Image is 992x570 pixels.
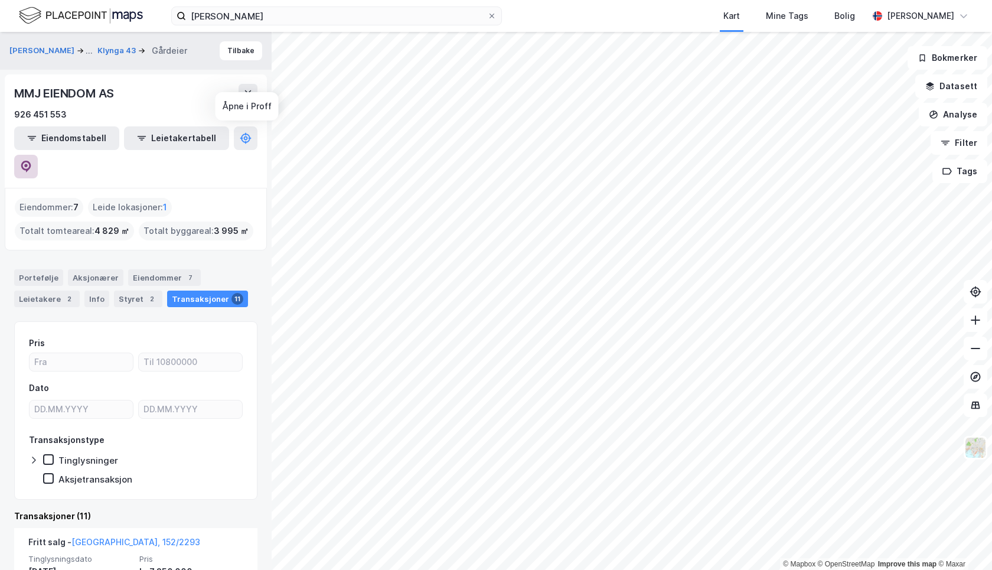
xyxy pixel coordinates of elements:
[783,560,815,568] a: Mapbox
[29,336,45,350] div: Pris
[14,108,67,122] div: 926 451 553
[94,224,129,238] span: 4 829 ㎡
[167,291,248,307] div: Transaksjoner
[146,293,158,305] div: 2
[964,437,987,459] img: Z
[766,9,808,23] div: Mine Tags
[139,554,243,564] span: Pris
[152,44,187,58] div: Gårdeier
[231,293,243,305] div: 11
[86,44,93,58] div: ...
[878,560,936,568] a: Improve this map
[124,126,229,150] button: Leietakertabell
[139,400,242,418] input: DD.MM.YYYY
[915,74,987,98] button: Datasett
[184,272,196,284] div: 7
[139,353,242,371] input: Til 10800000
[15,198,83,217] div: Eiendommer :
[15,222,134,240] div: Totalt tomteareal :
[97,45,138,57] button: Klynga 43
[887,9,954,23] div: [PERSON_NAME]
[28,554,132,564] span: Tinglysningsdato
[63,293,75,305] div: 2
[29,433,105,447] div: Transaksjonstype
[128,269,201,286] div: Eiendommer
[14,84,116,103] div: MMJ EIENDOM AS
[88,198,172,217] div: Leide lokasjoner :
[818,560,875,568] a: OpenStreetMap
[186,7,487,25] input: Søk på adresse, matrikkel, gårdeiere, leietakere eller personer
[114,291,162,307] div: Styret
[71,537,200,547] a: [GEOGRAPHIC_DATA], 152/2293
[73,200,79,214] span: 7
[931,131,987,155] button: Filter
[14,269,63,286] div: Portefølje
[933,513,992,570] div: Kontrollprogram for chat
[214,224,249,238] span: 3 995 ㎡
[58,474,132,485] div: Aksjetransaksjon
[14,509,257,523] div: Transaksjoner (11)
[29,381,49,395] div: Dato
[919,103,987,126] button: Analyse
[28,535,200,554] div: Fritt salg -
[30,400,133,418] input: DD.MM.YYYY
[932,159,987,183] button: Tags
[723,9,740,23] div: Kart
[220,41,262,60] button: Tilbake
[9,44,77,58] button: [PERSON_NAME]
[933,513,992,570] iframe: Chat Widget
[163,200,167,214] span: 1
[908,46,987,70] button: Bokmerker
[30,353,133,371] input: Fra
[14,291,80,307] div: Leietakere
[84,291,109,307] div: Info
[834,9,855,23] div: Bolig
[19,5,143,26] img: logo.f888ab2527a4732fd821a326f86c7f29.svg
[14,126,119,150] button: Eiendomstabell
[68,269,123,286] div: Aksjonærer
[58,455,118,466] div: Tinglysninger
[139,222,253,240] div: Totalt byggareal :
